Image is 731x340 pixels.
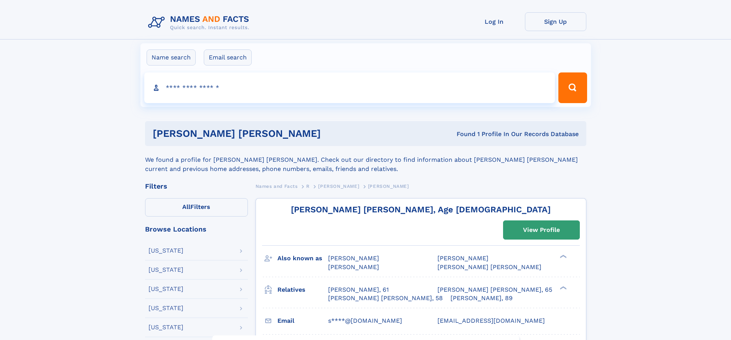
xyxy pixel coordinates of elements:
[182,203,190,210] span: All
[306,181,310,191] a: R
[149,305,183,311] div: [US_STATE]
[277,283,328,296] h3: Relatives
[145,226,248,233] div: Browse Locations
[437,286,552,294] a: [PERSON_NAME] [PERSON_NAME], 65
[328,294,443,302] a: [PERSON_NAME] [PERSON_NAME], 58
[149,267,183,273] div: [US_STATE]
[525,12,586,31] a: Sign Up
[149,248,183,254] div: [US_STATE]
[318,181,359,191] a: [PERSON_NAME]
[437,255,488,262] span: [PERSON_NAME]
[291,205,551,214] a: [PERSON_NAME] [PERSON_NAME], Age [DEMOGRAPHIC_DATA]
[328,286,389,294] a: [PERSON_NAME], 61
[437,317,545,324] span: [EMAIL_ADDRESS][DOMAIN_NAME]
[306,184,310,189] span: R
[145,146,586,174] div: We found a profile for [PERSON_NAME] [PERSON_NAME]. Check out our directory to find information a...
[144,72,555,103] input: search input
[145,183,248,190] div: Filters
[153,129,389,138] h1: [PERSON_NAME] [PERSON_NAME]
[147,49,196,66] label: Name search
[437,263,541,271] span: [PERSON_NAME] [PERSON_NAME]
[450,294,513,302] a: [PERSON_NAME], 89
[149,286,183,292] div: [US_STATE]
[256,181,298,191] a: Names and Facts
[558,285,567,290] div: ❯
[523,221,560,239] div: View Profile
[145,12,256,33] img: Logo Names and Facts
[389,130,579,138] div: Found 1 Profile In Our Records Database
[464,12,525,31] a: Log In
[145,198,248,217] label: Filters
[503,221,579,239] a: View Profile
[277,314,328,327] h3: Email
[328,263,379,271] span: [PERSON_NAME]
[558,254,567,259] div: ❯
[149,324,183,330] div: [US_STATE]
[328,255,379,262] span: [PERSON_NAME]
[318,184,359,189] span: [PERSON_NAME]
[277,252,328,265] h3: Also known as
[204,49,252,66] label: Email search
[558,72,587,103] button: Search Button
[368,184,409,189] span: [PERSON_NAME]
